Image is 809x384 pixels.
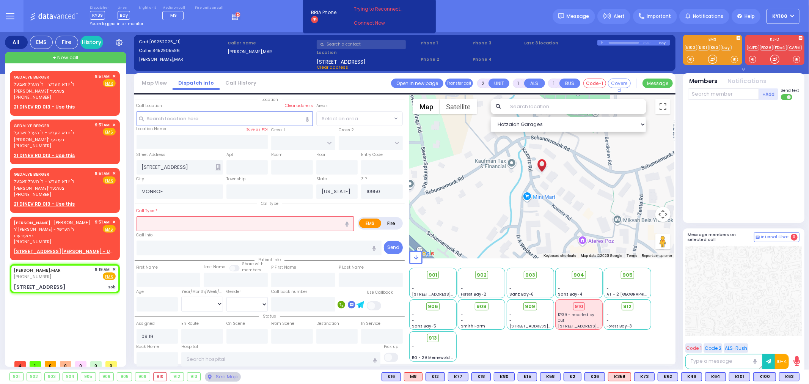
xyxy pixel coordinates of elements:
[698,45,709,50] a: K101
[259,313,280,319] span: Status
[558,323,630,329] span: [STREET_ADDRESS][PERSON_NAME]
[781,88,800,93] span: Send text
[317,64,348,70] span: Clear address
[99,373,114,381] div: 906
[75,361,86,367] span: 0
[779,372,800,381] div: BLS
[137,103,162,109] label: Call Location
[382,372,401,381] div: BLS
[271,264,296,271] label: P First Name
[137,111,313,126] input: Search location here
[205,372,240,382] div: See map
[14,137,93,143] span: [PERSON_NAME]' בערגער
[105,178,113,184] u: EMS
[412,343,415,349] span: -
[322,115,358,123] span: Select an area
[421,40,470,46] span: Phone 1
[448,372,468,381] div: K77
[608,372,631,381] div: ALS
[509,291,534,297] span: Sanz Bay-6
[152,47,180,54] span: 8452905586
[525,40,597,46] label: Last 3 location
[285,103,313,109] label: Clear address
[359,219,381,228] label: EMS
[14,274,51,280] span: [PHONE_NUMBER]
[14,283,66,291] div: [STREET_ADDRESS]
[558,318,564,323] span: out
[95,219,110,225] span: 9:51 AM
[384,344,398,350] label: Pick up
[105,81,113,87] u: EMS
[112,266,116,273] span: ✕
[685,45,697,50] a: K100
[63,373,78,381] div: 904
[411,249,436,258] img: Google
[705,372,726,381] div: BLS
[170,12,177,18] span: M9
[753,372,776,381] div: K100
[112,219,116,225] span: ✕
[471,372,491,381] div: K18
[117,373,132,381] div: 908
[426,372,445,381] div: BLS
[60,361,71,367] span: 0
[473,40,522,46] span: Phone 3
[136,79,173,87] a: Map View
[607,323,632,329] span: Forest Bay-3
[30,11,80,21] img: Logo
[258,97,282,102] span: Location
[90,6,109,10] label: Dispatcher
[95,267,110,272] span: 9:19 AM
[226,152,233,158] label: Apt
[339,127,354,133] label: Cross 2
[558,312,605,318] span: KY39 - reported by KY46
[54,219,91,226] span: [PERSON_NAME]
[14,129,74,136] span: ר' יודא הערש - ר' הערל זאבעל
[559,79,580,88] button: BUS
[573,302,585,311] div: 910
[573,271,584,279] span: 904
[607,318,609,323] span: -
[45,373,59,381] div: 903
[137,176,145,182] label: City
[659,40,670,46] div: Bay
[658,372,678,381] div: K62
[775,354,789,369] button: 10-4
[724,343,748,353] button: ALS-Rush
[361,152,383,158] label: Entry Code
[509,318,512,323] span: -
[112,170,116,177] span: ✕
[139,56,225,63] label: [PERSON_NAME],MAR
[461,280,463,286] span: -
[788,45,802,50] a: CAR6
[354,6,414,13] span: Trying to Reconnect...
[181,321,199,327] label: En Route
[690,77,718,86] button: Members
[14,191,51,197] span: [PHONE_NUMBER]
[112,122,116,128] span: ✕
[688,88,759,100] input: Search member
[45,361,56,367] span: 0
[461,318,463,323] span: -
[137,344,159,350] label: Back Home
[381,219,402,228] label: Fire
[558,291,583,297] span: Sanz Bay-4
[745,13,755,20] span: Help
[461,312,463,318] span: -
[170,373,184,381] div: 912
[624,303,632,310] span: 912
[316,176,327,182] label: State
[471,372,491,381] div: BLS
[90,361,102,367] span: 0
[228,49,314,55] label: [PERSON_NAME],MAR
[412,291,484,297] span: [STREET_ADDRESS][PERSON_NAME]
[494,372,515,381] div: K80
[704,343,723,353] button: Code 2
[382,372,401,381] div: K16
[607,286,609,291] span: -
[317,49,418,56] label: Location
[608,372,631,381] div: K359
[767,9,800,24] button: Ky100
[316,152,325,158] label: Floor
[567,13,589,20] span: Message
